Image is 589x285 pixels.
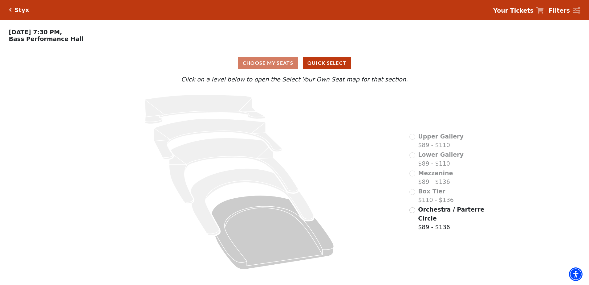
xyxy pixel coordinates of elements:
[409,207,415,213] input: Orchestra / Parterre Circle$89 - $136
[493,6,544,15] a: Your Tickets
[418,133,464,140] span: Upper Gallery
[418,132,464,150] label: $89 - $110
[9,8,12,12] a: Click here to go back to filters
[418,150,464,168] label: $89 - $110
[418,170,453,176] span: Mezzanine
[493,7,534,14] strong: Your Tickets
[78,75,511,84] p: Click on a level below to open the Select Your Own Seat map for that section.
[569,267,583,281] div: Accessibility Menu
[418,188,445,195] span: Box Tier
[418,205,485,232] label: $89 - $136
[303,57,351,69] button: Quick Select
[14,6,29,14] h5: Styx
[211,196,334,270] path: Orchestra / Parterre Circle - Seats Available: 320
[418,169,453,186] label: $89 - $136
[418,187,454,204] label: $110 - $136
[549,7,570,14] strong: Filters
[418,206,484,222] span: Orchestra / Parterre Circle
[549,6,580,15] a: Filters
[145,95,266,124] path: Upper Gallery - Seats Available: 0
[418,151,464,158] span: Lower Gallery
[154,119,282,159] path: Lower Gallery - Seats Available: 0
